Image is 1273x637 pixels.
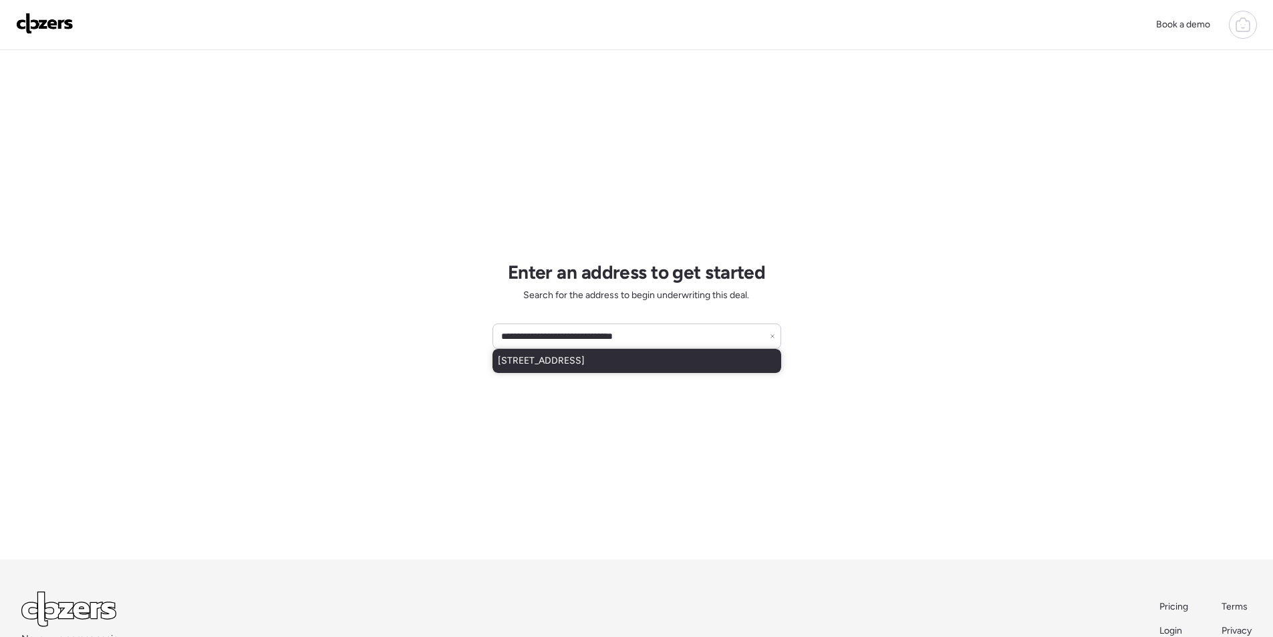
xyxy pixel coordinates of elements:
span: Book a demo [1156,19,1210,30]
a: Terms [1222,600,1252,614]
span: Login [1159,625,1182,636]
h1: Enter an address to get started [508,261,766,283]
a: Pricing [1159,600,1189,614]
span: Search for the address to begin underwriting this deal. [523,289,749,302]
span: Pricing [1159,601,1188,612]
span: Terms [1222,601,1248,612]
img: Logo Light [21,592,116,627]
span: [STREET_ADDRESS] [498,354,585,368]
img: Logo [16,13,74,34]
span: Privacy [1222,625,1252,636]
